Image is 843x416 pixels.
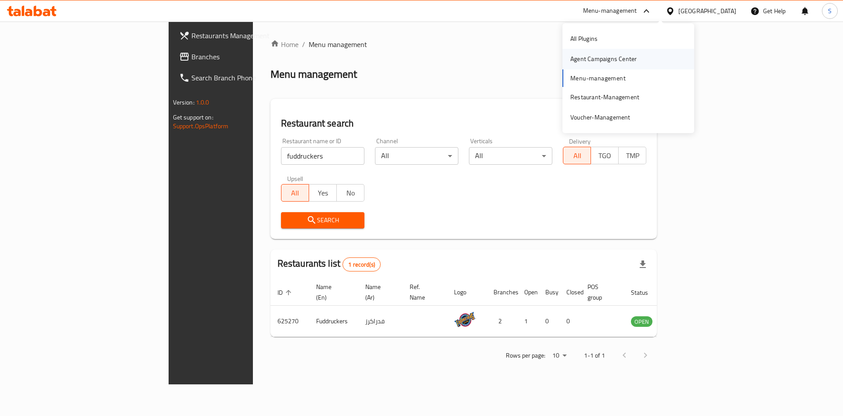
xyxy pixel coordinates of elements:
[570,34,598,43] div: All Plugins
[309,184,337,202] button: Yes
[281,184,309,202] button: All
[469,147,552,165] div: All
[270,279,700,337] table: enhanced table
[587,282,613,303] span: POS group
[618,147,646,164] button: TMP
[591,147,619,164] button: TGO
[309,306,358,337] td: Fuddruckers
[191,51,303,62] span: Branches
[410,282,436,303] span: Ref. Name
[281,212,364,228] button: Search
[172,67,310,88] a: Search Branch Phone
[594,149,615,162] span: TGO
[173,120,229,132] a: Support.OpsPlatform
[538,306,559,337] td: 0
[631,287,659,298] span: Status
[559,279,580,306] th: Closed
[569,138,591,144] label: Delivery
[173,112,213,123] span: Get support on:
[567,149,587,162] span: All
[584,350,605,361] p: 1-1 of 1
[559,306,580,337] td: 0
[622,149,643,162] span: TMP
[309,39,367,50] span: Menu management
[340,187,361,199] span: No
[563,147,591,164] button: All
[631,317,652,327] span: OPEN
[316,282,348,303] span: Name (En)
[486,306,517,337] td: 2
[191,30,303,41] span: Restaurants Management
[270,39,657,50] nav: breadcrumb
[313,187,333,199] span: Yes
[287,175,303,181] label: Upsell
[549,349,570,362] div: Rows per page:
[828,6,832,16] span: S
[583,6,637,16] div: Menu-management
[288,215,357,226] span: Search
[570,54,637,64] div: Agent Campaigns Center
[281,147,364,165] input: Search for restaurant name or ID..
[375,147,458,165] div: All
[358,306,403,337] td: فدراكرز
[365,282,392,303] span: Name (Ar)
[517,279,538,306] th: Open
[270,67,357,81] h2: Menu management
[285,187,306,199] span: All
[191,72,303,83] span: Search Branch Phone
[631,316,652,327] div: OPEN
[517,306,538,337] td: 1
[506,350,545,361] p: Rows per page:
[173,97,195,108] span: Version:
[570,112,630,122] div: Voucher-Management
[336,184,364,202] button: No
[454,308,476,330] img: Fuddruckers
[277,257,381,271] h2: Restaurants list
[447,279,486,306] th: Logo
[172,25,310,46] a: Restaurants Management
[277,287,294,298] span: ID
[538,279,559,306] th: Busy
[342,257,381,271] div: Total records count
[172,46,310,67] a: Branches
[486,279,517,306] th: Branches
[196,97,209,108] span: 1.0.0
[678,6,736,16] div: [GEOGRAPHIC_DATA]
[281,117,647,130] h2: Restaurant search
[570,92,639,102] div: Restaurant-Management
[343,260,380,269] span: 1 record(s)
